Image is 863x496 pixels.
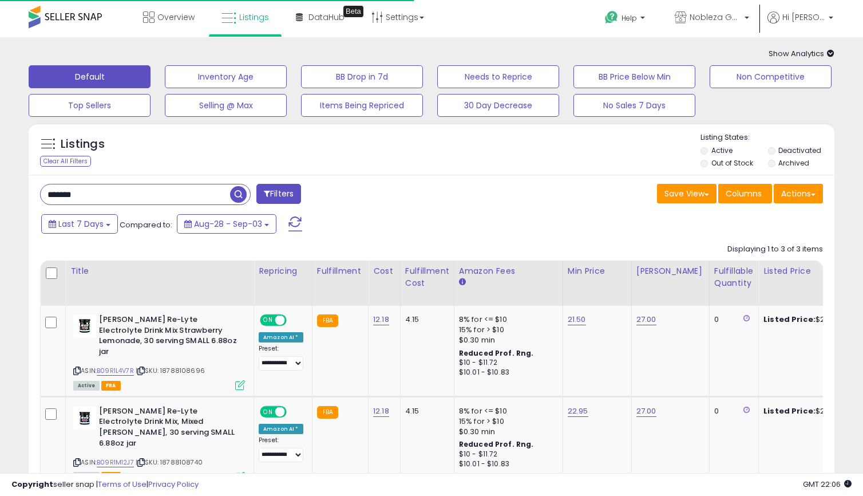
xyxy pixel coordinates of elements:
div: 15% for > $10 [459,325,554,335]
div: Displaying 1 to 3 of 3 items [727,244,823,255]
button: BB Price Below Min [573,65,695,88]
span: Aug-28 - Sep-03 [194,218,262,230]
span: Show Analytics [769,48,834,59]
div: $23.44 [763,406,858,416]
span: All listings currently available for purchase on Amazon [73,472,100,482]
b: [PERSON_NAME] Re-Lyte Electrolyte Drink Mix Strawberry Lemonade, 30 serving SMALL 6.88oz jar [99,314,238,360]
button: Needs to Reprice [437,65,559,88]
div: Title [70,265,249,277]
div: $22.00 [763,314,858,325]
span: Overview [157,11,195,23]
div: Repricing [259,265,307,277]
div: Preset: [259,345,303,371]
span: Columns [726,188,762,199]
div: 8% for <= $10 [459,406,554,416]
a: Privacy Policy [148,479,199,490]
button: Selling @ Max [165,94,287,117]
img: 41JpxuSvPFL._SL40_.jpg [73,406,96,429]
small: Amazon Fees. [459,277,466,288]
div: 4.15 [405,314,445,325]
div: 0 [714,314,750,325]
div: $10.01 - $10.83 [459,368,554,377]
span: | SKU: 18788108740 [136,458,203,467]
span: FBA [101,381,121,391]
button: Default [29,65,151,88]
a: Terms of Use [98,479,147,490]
small: FBA [317,406,338,419]
span: 2025-09-11 22:06 GMT [803,479,852,490]
div: $0.30 min [459,335,554,345]
div: $10.01 - $10.83 [459,459,554,469]
span: Hi [PERSON_NAME] [782,11,825,23]
span: DataHub [308,11,345,23]
span: Help [621,13,637,23]
button: Save View [657,184,716,203]
strong: Copyright [11,479,53,490]
div: 4.15 [405,406,445,416]
div: $10 - $11.72 [459,358,554,368]
b: Listed Price: [763,314,816,325]
button: Last 7 Days [41,214,118,234]
i: Get Help [604,10,619,25]
h5: Listings [61,136,105,152]
p: Listing States: [700,132,834,143]
span: OFF [285,407,303,416]
div: seller snap | | [11,479,199,490]
div: ASIN: [73,314,245,389]
b: Reduced Prof. Rng. [459,439,534,449]
a: 12.18 [373,406,389,417]
div: Clear All Filters [40,156,91,167]
a: B09R1M12J7 [97,458,134,467]
div: Fulfillment Cost [405,265,449,289]
div: [PERSON_NAME] [636,265,704,277]
span: Listings [239,11,269,23]
button: 30 Day Decrease [437,94,559,117]
div: Tooltip anchor [343,6,363,17]
button: Columns [718,184,772,203]
label: Archived [778,158,809,168]
img: 41R8qFaAQ1L._SL40_.jpg [73,314,96,337]
a: 27.00 [636,406,656,417]
button: No Sales 7 Days [573,94,695,117]
b: Reduced Prof. Rng. [459,348,534,358]
div: 0 [714,406,750,416]
a: Hi [PERSON_NAME] [767,11,833,37]
div: Listed Price [763,265,862,277]
a: 21.50 [568,314,586,325]
div: Min Price [568,265,627,277]
label: Active [711,145,733,155]
a: 12.18 [373,314,389,325]
div: Amazon AI * [259,332,303,343]
div: $0.30 min [459,427,554,437]
b: [PERSON_NAME] Re-Lyte Electrolyte Drink Mix, Mixed [PERSON_NAME], 30 serving SMALL 6.88oz jar [99,406,238,451]
span: Last 7 Days [58,218,104,230]
button: Inventory Age [165,65,287,88]
label: Deactivated [778,145,821,155]
div: $10 - $11.72 [459,450,554,459]
span: Compared to: [120,219,172,230]
a: Help [596,2,656,37]
label: Out of Stock [711,158,753,168]
span: Nobleza Goods [690,11,741,23]
small: FBA [317,314,338,327]
button: Actions [774,184,823,203]
button: Aug-28 - Sep-03 [177,214,276,234]
span: | SKU: 18788108696 [136,366,205,375]
div: 15% for > $10 [459,416,554,427]
button: Non Competitive [710,65,832,88]
button: Top Sellers [29,94,151,117]
span: ON [261,407,275,416]
a: B09R1L4V7R [97,366,134,376]
button: BB Drop in 7d [301,65,423,88]
span: FBA [101,472,121,482]
div: Fulfillment [317,265,363,277]
button: Filters [256,184,301,204]
b: Listed Price: [763,406,816,416]
div: Fulfillable Quantity [714,265,754,289]
div: Amazon Fees [459,265,558,277]
button: Items Being Repriced [301,94,423,117]
div: 8% for <= $10 [459,314,554,325]
div: Cost [373,265,395,277]
div: Preset: [259,436,303,462]
span: All listings currently available for purchase on Amazon [73,381,100,391]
